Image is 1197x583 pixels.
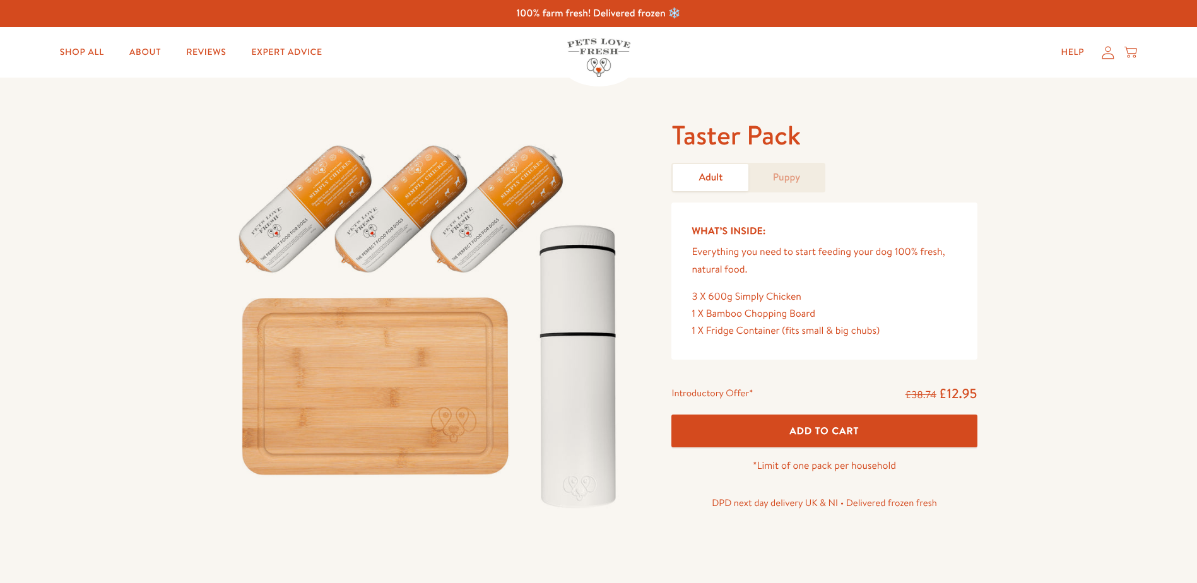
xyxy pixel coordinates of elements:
img: Pets Love Fresh [567,38,630,77]
a: Adult [673,164,748,191]
p: Everything you need to start feeding your dog 100% fresh, natural food. [692,244,957,278]
img: Taster Pack - Adult [220,118,642,522]
a: About [119,40,171,65]
s: £38.74 [905,388,936,402]
a: Help [1051,40,1094,65]
span: Add To Cart [790,424,859,437]
div: 3 X 600g Simply Chicken [692,288,957,305]
span: 1 X Bamboo Chopping Board [692,307,815,321]
a: Expert Advice [242,40,333,65]
a: Reviews [176,40,236,65]
a: Puppy [748,164,824,191]
p: DPD next day delivery UK & NI • Delivered frozen fresh [671,495,977,511]
button: Add To Cart [671,415,977,448]
div: 1 X Fridge Container (fits small & big chubs) [692,322,957,339]
h5: What’s Inside: [692,223,957,239]
span: £12.95 [939,384,977,403]
h1: Taster Pack [671,118,977,153]
p: *Limit of one pack per household [671,457,977,474]
div: Introductory Offer* [671,385,753,404]
a: Shop All [50,40,114,65]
